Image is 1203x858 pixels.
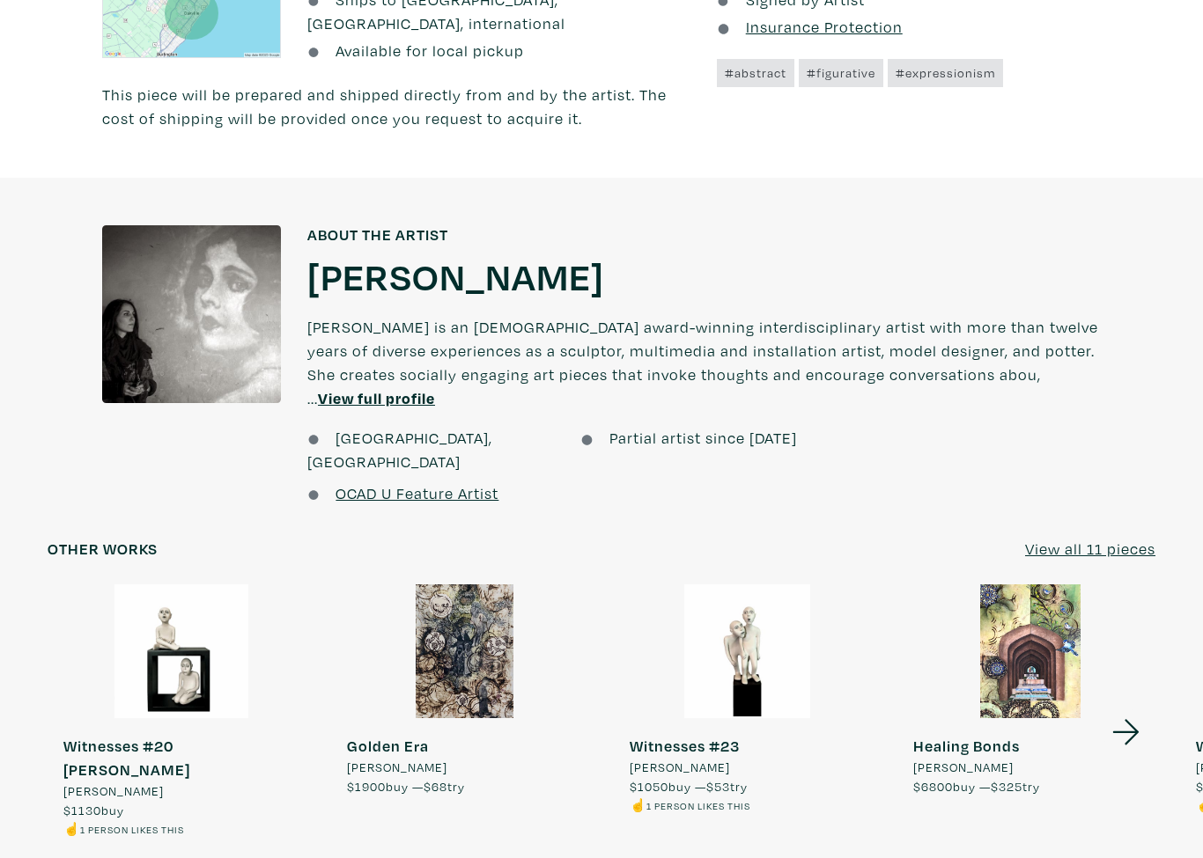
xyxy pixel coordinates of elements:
span: $1130 [63,802,101,818]
small: 1 person likes this [80,823,184,836]
span: buy — try [913,778,1040,795]
span: buy [63,802,124,818]
li: Available for local pickup [307,39,690,62]
a: Insurance Protection [717,17,902,37]
p: [PERSON_NAME] is an [DEMOGRAPHIC_DATA] award-winning interdisciplinary artist with more than twel... [307,299,1101,426]
span: $53 [706,778,730,795]
a: OCAD U Feature Artist [336,483,498,503]
small: 1 person likes this [646,799,750,812]
span: buy — try [630,778,748,795]
span: $68 [424,778,447,795]
span: [PERSON_NAME] [630,758,730,777]
li: ☝️ [630,796,750,815]
a: [PERSON_NAME] [307,252,604,299]
u: Insurance Protection [746,17,903,37]
a: View all 11 pieces [1025,537,1155,561]
a: Witnesses #23 [PERSON_NAME] $1050buy —$53try ☝️1 person likes this [614,584,882,815]
span: buy — try [347,778,465,795]
a: #figurative [799,59,883,87]
strong: Golden Era [347,736,429,756]
a: Healing Bonds [PERSON_NAME] $6800buy —$325try [897,584,1165,796]
u: View all 11 pieces [1025,539,1155,559]
span: $1900 [347,778,386,795]
h6: Other works [48,539,158,559]
a: Golden Era [PERSON_NAME] $1900buy —$68try [331,584,599,796]
span: [GEOGRAPHIC_DATA], [GEOGRAPHIC_DATA] [307,428,492,472]
p: This piece will be prepared and shipped directly from and by the artist. The cost of shipping wil... [102,83,690,130]
strong: Witnesses #23 [630,736,740,756]
a: View full profile [318,388,435,408]
span: Partial artist since [DATE] [609,428,797,448]
a: Witnesses #20 [PERSON_NAME] [PERSON_NAME] $1130buy ☝️1 person likes this [48,584,315,839]
span: $1050 [630,778,668,795]
a: #abstract [717,59,794,87]
h6: About the artist [307,225,1101,245]
a: #expressionism [888,59,1003,87]
span: [PERSON_NAME] [913,758,1014,777]
strong: Witnesses #20 [PERSON_NAME] [63,736,190,780]
span: $6800 [913,778,953,795]
span: $325 [991,778,1022,795]
strong: Healing Bonds [913,736,1020,756]
span: [PERSON_NAME] [347,758,447,777]
span: [PERSON_NAME] [63,781,164,801]
li: ☝️ [63,819,276,839]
